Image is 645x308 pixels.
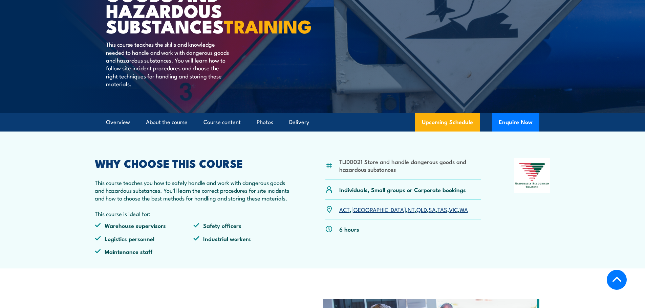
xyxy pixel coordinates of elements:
p: Individuals, Small groups or Corporate bookings [339,186,466,193]
a: [GEOGRAPHIC_DATA] [351,205,406,213]
a: TAS [437,205,447,213]
a: Upcoming Schedule [415,113,480,132]
p: This course teaches you how to safely handle and work with dangerous goods and hazardous substanc... [95,179,293,202]
a: WA [459,205,468,213]
li: TLID0021 Store and handle dangerous goods and hazardous substances [339,158,481,173]
li: Warehouse supervisors [95,221,194,229]
p: This course is ideal for: [95,210,293,217]
a: QLD [416,205,427,213]
p: 6 hours [339,225,359,233]
a: Photos [257,113,273,131]
a: About the course [146,113,188,131]
p: This course teaches the skills and knowledge needed to handle and work with dangerous goods and h... [106,40,230,88]
a: Course content [203,113,241,131]
h2: WHY CHOOSE THIS COURSE [95,158,293,168]
a: ACT [339,205,350,213]
a: NT [408,205,415,213]
p: , , , , , , , [339,206,468,213]
li: Logistics personnel [95,235,194,242]
li: Safety officers [193,221,292,229]
img: Nationally Recognised Training logo. [514,158,551,193]
button: Enquire Now [492,113,539,132]
a: Delivery [289,113,309,131]
a: Overview [106,113,130,131]
strong: TRAINING [224,11,312,40]
li: Industrial workers [193,235,292,242]
a: VIC [449,205,458,213]
li: Maintenance staff [95,247,194,255]
a: SA [429,205,436,213]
